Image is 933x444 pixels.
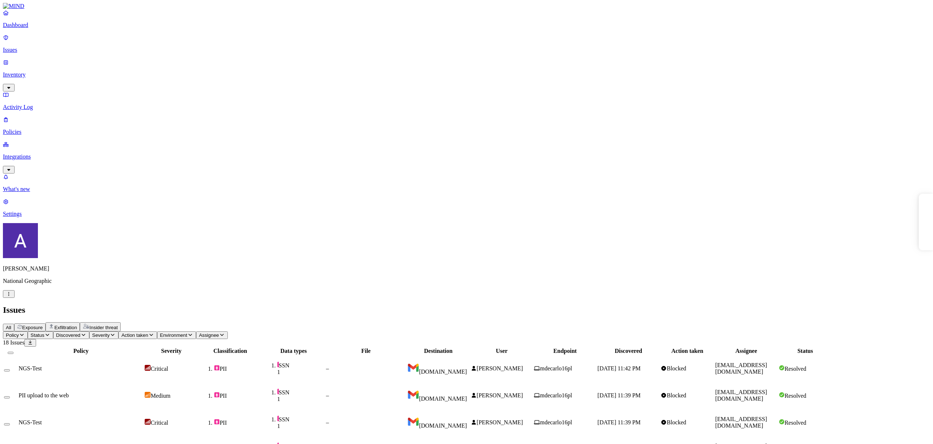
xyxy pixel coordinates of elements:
div: SSN [277,416,325,423]
p: Policies [3,129,930,135]
span: [PERSON_NAME] [477,392,523,398]
span: [PERSON_NAME] [477,365,523,371]
span: Critical [151,366,168,372]
p: Inventory [3,71,930,78]
span: Resolved [785,366,807,372]
span: Exfiltration [54,325,77,330]
span: Discovered [56,332,81,338]
div: SSN [277,389,325,396]
span: Policy [6,332,19,338]
p: Issues [3,47,930,53]
div: 1 [277,369,325,375]
span: Medium [151,393,170,399]
button: Select all [8,352,13,354]
div: Destination [407,348,469,354]
span: – [326,392,329,398]
span: PII upload to the web [19,392,69,398]
button: Select row [4,423,10,425]
div: Policy [19,348,143,354]
div: Status [779,348,832,354]
div: Action taken [661,348,714,354]
img: severity-critical [145,365,151,371]
span: [EMAIL_ADDRESS][DOMAIN_NAME] [715,362,767,375]
img: severity-medium [145,392,151,398]
img: mail.google.com favicon [407,416,419,428]
img: pii-line [277,362,279,367]
p: Integrations [3,153,930,160]
span: Resolved [785,393,807,399]
div: Endpoint [534,348,596,354]
img: pii [214,419,220,425]
p: Activity Log [3,104,930,110]
span: [DOMAIN_NAME] [419,422,467,429]
span: NGS-Test [19,365,42,371]
p: Settings [3,211,930,217]
span: All [6,325,11,330]
span: [DATE] 11:42 PM [597,365,641,371]
p: Dashboard [3,22,930,28]
span: NGS-Test [19,419,42,425]
span: Assignee [199,332,219,338]
span: Resolved [785,420,807,426]
div: PII [214,365,261,372]
div: 1 [277,396,325,402]
span: [DATE] 11:39 PM [597,419,641,425]
div: 1 [277,423,325,429]
span: Blocked [667,365,686,371]
span: – [326,365,329,371]
span: Blocked [667,392,686,398]
div: PII [214,419,261,426]
img: status-resolved [779,419,785,425]
span: – [326,419,329,425]
img: pii-line [277,416,279,421]
p: National Geographic [3,278,930,284]
div: Classification [199,348,261,354]
span: Exposure [22,325,43,330]
div: PII [214,392,261,399]
span: Environment [160,332,187,338]
span: Insider threat [89,325,118,330]
div: User [471,348,533,354]
p: [PERSON_NAME] [3,265,930,272]
div: Data types [263,348,325,354]
div: Discovered [597,348,659,354]
img: MIND [3,3,24,9]
img: pii-line [277,389,279,394]
div: Severity [145,348,198,354]
span: Critical [151,420,168,426]
span: [DOMAIN_NAME] [419,369,467,375]
span: mdecarlo16pl [540,392,572,398]
img: mail.google.com favicon [407,362,419,374]
span: 18 Issues [3,339,24,346]
span: Action taken [121,332,148,338]
p: What's new [3,186,930,192]
span: [DOMAIN_NAME] [419,396,467,402]
span: mdecarlo16pl [540,365,572,371]
span: Blocked [667,419,686,425]
img: status-resolved [779,365,785,371]
div: File [326,348,406,354]
img: mail.google.com favicon [407,389,419,401]
div: SSN [277,362,325,369]
img: status-resolved [779,392,785,398]
span: mdecarlo16pl [540,419,572,425]
h2: Issues [3,305,930,315]
img: Avigail Bronznick [3,223,38,258]
div: Assignee [715,348,777,354]
img: pii [214,365,220,371]
span: Severity [92,332,110,338]
span: [EMAIL_ADDRESS][DOMAIN_NAME] [715,389,767,402]
span: [PERSON_NAME] [477,419,523,425]
img: severity-critical [145,419,151,425]
button: Select row [4,396,10,398]
img: pii [214,392,220,398]
span: [EMAIL_ADDRESS][DOMAIN_NAME] [715,416,767,429]
button: Select row [4,369,10,371]
span: [DATE] 11:39 PM [597,392,641,398]
span: Status [31,332,44,338]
